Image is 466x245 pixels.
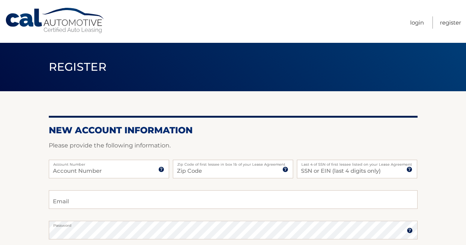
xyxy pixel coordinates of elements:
[282,166,288,172] img: tooltip.svg
[173,160,293,178] input: Zip Code
[49,160,169,166] label: Account Number
[5,7,105,34] a: Cal Automotive
[49,190,418,209] input: Email
[49,160,169,178] input: Account Number
[49,60,107,74] span: Register
[297,160,417,178] input: SSN or EIN (last 4 digits only)
[49,140,418,151] p: Please provide the following information.
[440,16,461,29] a: Register
[297,160,417,166] label: Last 4 of SSN of first lessee listed on your Lease Agreement
[173,160,293,166] label: Zip Code of first lessee in box 1b of your Lease Agreement
[158,166,164,172] img: tooltip.svg
[407,227,413,233] img: tooltip.svg
[410,16,424,29] a: Login
[49,221,418,227] label: Password
[406,166,412,172] img: tooltip.svg
[49,125,418,136] h2: New Account Information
